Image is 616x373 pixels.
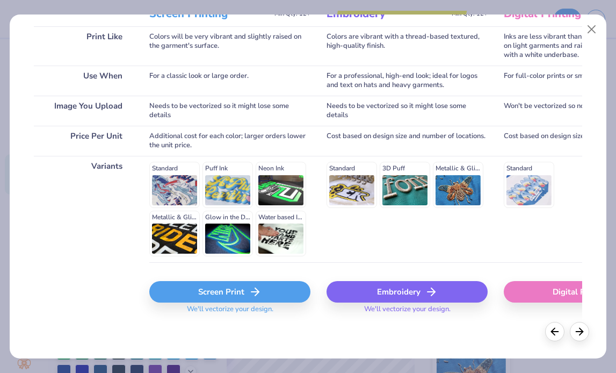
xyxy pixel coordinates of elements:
div: Colors will be very vibrant and slightly raised on the garment's surface. [149,26,310,66]
div: Needs to be vectorized so it might lose some details [149,96,310,126]
div: Colors are vibrant with a thread-based textured, high-quality finish. [327,26,488,66]
button: Close [582,19,602,40]
div: Image You Upload [34,96,133,126]
div: Embroidery [327,281,488,303]
div: Price Per Unit [34,126,133,156]
span: We'll vectorize your design. [360,305,455,320]
div: Print Like [34,26,133,66]
div: Additional cost for each color; larger orders lower the unit price. [149,126,310,156]
div: For a professional, high-end look; ideal for logos and text on hats and heavy garments. [327,66,488,96]
span: We'll vectorize your design. [183,305,278,320]
div: Needs to be vectorized so it might lose some details [327,96,488,126]
div: Use When [34,66,133,96]
div: Cost based on design size and number of locations. [327,126,488,156]
div: Variants [34,156,133,262]
div: Screen Print [149,281,310,303]
div: For a classic look or large order. [149,66,310,96]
